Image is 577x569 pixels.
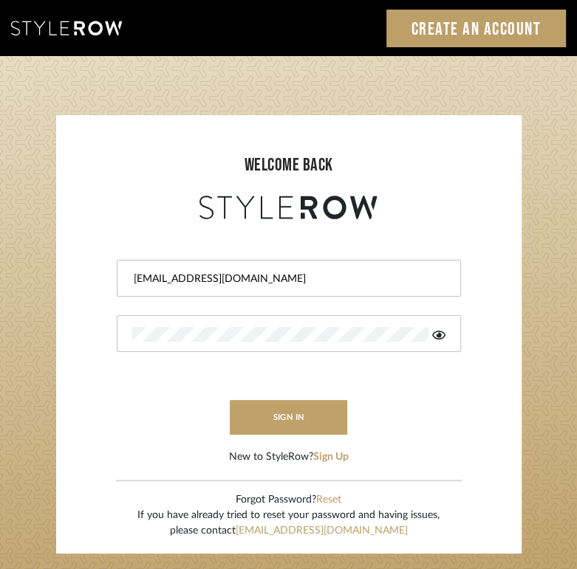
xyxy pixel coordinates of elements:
div: New to StyleRow? [229,449,349,465]
a: [EMAIL_ADDRESS][DOMAIN_NAME] [236,525,408,536]
div: welcome back [71,152,507,179]
div: Forgot Password? [137,492,440,508]
input: Email Address [132,272,442,286]
button: sign in [230,400,348,435]
button: Sign Up [313,449,349,465]
a: Create an Account [386,10,567,47]
div: If you have already tried to reset your password and having issues, please contact [137,508,440,539]
button: Reset [316,492,341,508]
